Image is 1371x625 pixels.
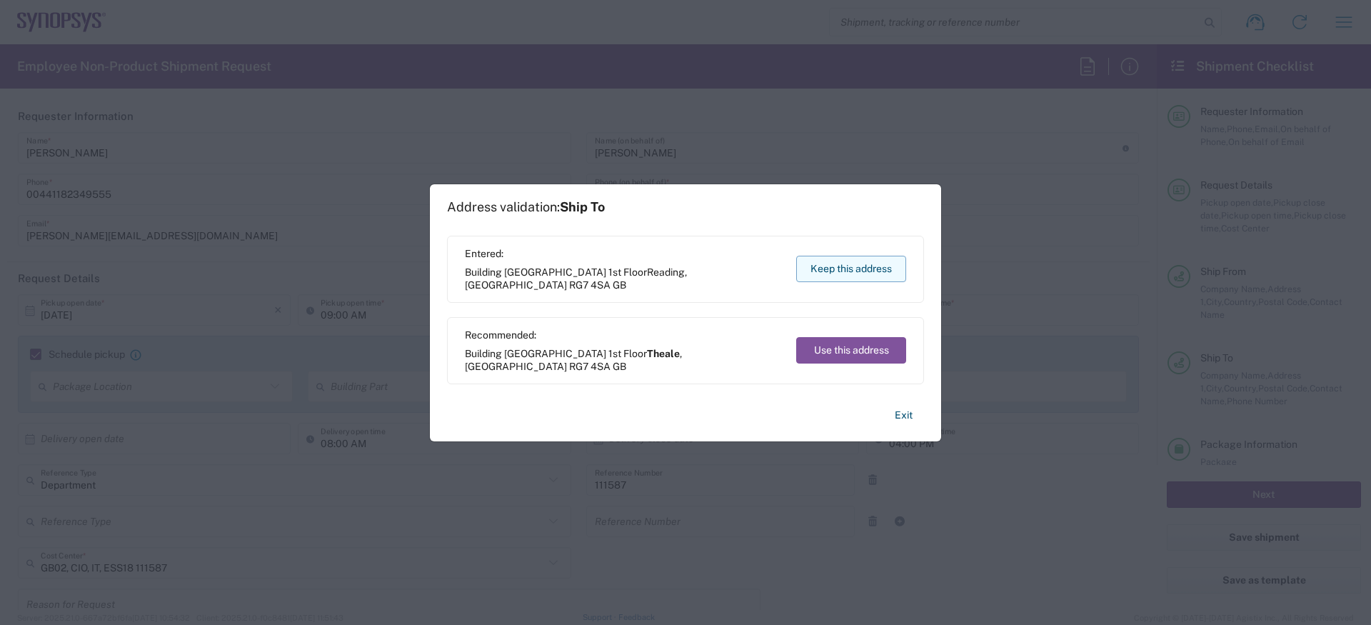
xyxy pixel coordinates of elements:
span: Recommended: [465,329,783,341]
button: Exit [883,403,924,428]
span: Building [GEOGRAPHIC_DATA] 1st Floor , [465,347,783,373]
span: Theale [647,348,680,359]
span: RG7 4SA [569,361,611,372]
button: Keep this address [796,256,906,282]
span: Reading [647,266,685,278]
h1: Address validation: [447,199,605,215]
span: Ship To [560,199,605,214]
span: [GEOGRAPHIC_DATA] [465,361,567,372]
span: [GEOGRAPHIC_DATA] [465,279,567,291]
button: Use this address [796,337,906,364]
span: GB [613,279,626,291]
span: RG7 4SA [569,279,611,291]
span: GB [613,361,626,372]
span: Entered: [465,247,783,260]
span: Building [GEOGRAPHIC_DATA] 1st Floor , [465,266,783,291]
